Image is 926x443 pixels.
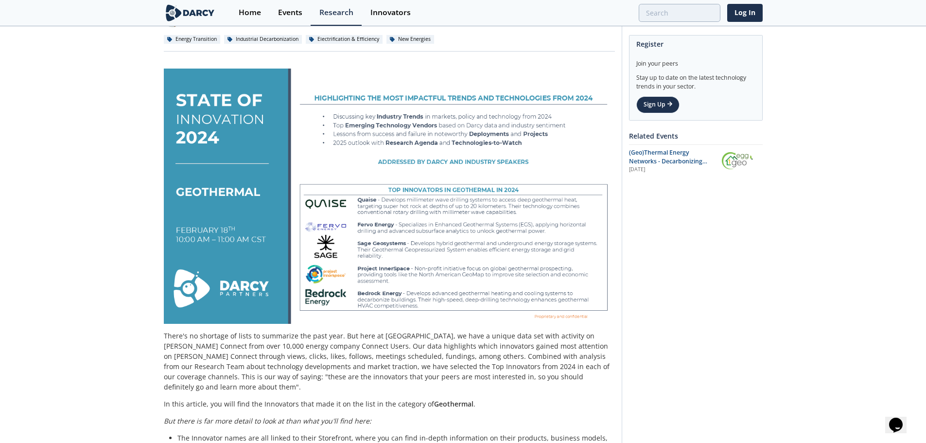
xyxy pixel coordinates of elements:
[239,9,261,17] div: Home
[727,4,763,22] a: Log In
[636,68,755,91] div: Stay up to date on the latest technology trends in your sector.
[636,96,680,113] a: Sign Up
[629,166,715,174] div: [DATE]
[224,35,302,44] div: Industrial Decarbonization
[370,9,411,17] div: Innovators
[629,127,763,144] div: Related Events
[164,69,615,323] img: Image
[164,331,615,392] p: There's no shortage of lists to summarize the past year. But here at [GEOGRAPHIC_DATA], we have a...
[636,35,755,53] div: Register
[722,152,753,169] img: Egg Geothermal
[639,4,720,22] input: Advanced Search
[386,35,435,44] div: New Energies
[434,399,473,408] strong: Geothermal
[319,9,353,17] div: Research
[278,9,302,17] div: Events
[164,35,221,44] div: Energy Transition
[164,4,217,21] img: logo-wide.svg
[885,404,916,433] iframe: chat widget
[164,416,371,425] em: But there is far more detail to look at than what you'll find here:
[164,399,615,409] p: In this article, you will find the Innovators that made it on the list in the category of .
[629,148,707,175] span: (Geo)Thermal Energy Networks - Decarbonizing Heating and Cooling
[629,148,763,174] a: (Geo)Thermal Energy Networks - Decarbonizing Heating and Cooling [DATE] Egg Geothermal
[306,35,383,44] div: Electrification & Efficiency
[636,53,755,68] div: Join your peers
